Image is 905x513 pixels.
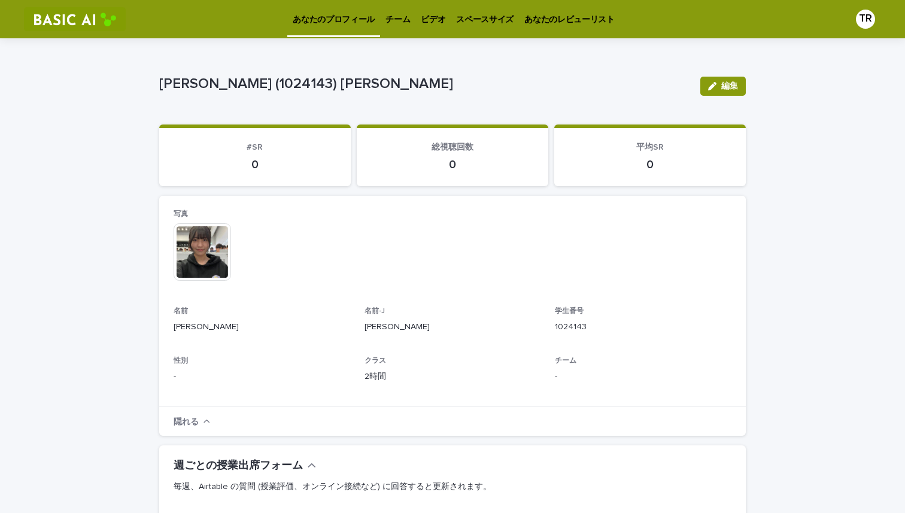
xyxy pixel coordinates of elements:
[174,417,210,426] button: 隠れる
[385,16,410,24] font: チーム
[174,460,316,473] button: 週ごとの授業出席フォーム
[721,82,738,90] font: 編集
[524,16,615,24] font: あなたのレビューリスト
[365,323,430,331] font: [PERSON_NAME]
[456,16,514,24] font: スペースサイズ
[432,143,473,151] font: 総視聴回数
[555,357,576,365] font: チーム
[174,460,303,471] font: 週ごとの授業出席フォーム
[174,357,188,365] font: 性別
[159,77,453,91] font: [PERSON_NAME] (1024143) [PERSON_NAME]
[636,143,664,151] font: 平均SR
[700,77,746,96] button: 編集
[174,308,188,315] font: 名前
[365,308,385,315] font: 名前-J
[174,323,239,331] font: [PERSON_NAME]
[365,357,386,365] font: クラス
[449,159,456,171] font: 0
[174,482,491,491] font: 毎週、Airtable の質問 (授業評価、オンライン接続など) に回答すると更新されます。
[555,323,587,331] font: 1024143
[24,7,126,31] img: RtIB8pj2QQiOZo6waziI
[555,308,584,315] font: 学生番号
[859,13,871,24] font: TR
[365,372,386,381] font: 2時間
[247,143,263,151] font: #SR
[174,418,199,426] font: 隠れる
[421,16,445,24] font: ビデオ
[251,159,259,171] font: 0
[293,16,375,24] font: あなたのプロフィール
[646,159,654,171] font: 0
[555,372,557,381] font: -
[174,211,188,218] font: 写真
[174,372,176,381] font: -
